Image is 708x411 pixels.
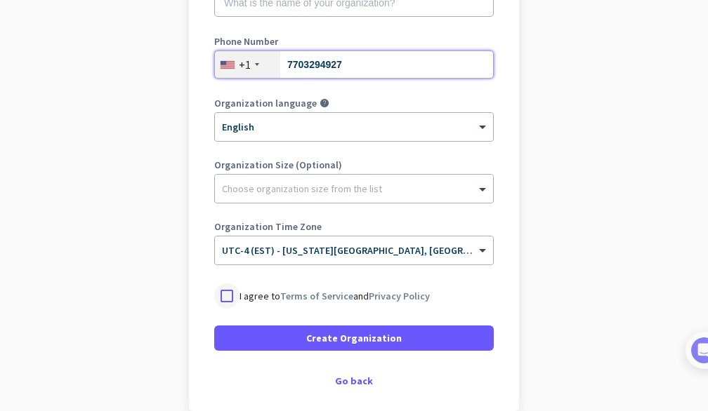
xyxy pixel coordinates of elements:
[320,98,329,108] i: help
[214,160,494,170] label: Organization Size (Optional)
[214,98,317,108] label: Organization language
[214,325,494,351] button: Create Organization
[214,50,494,79] input: 201-555-0123
[214,376,494,386] div: Go back
[214,36,494,46] label: Phone Number
[369,290,430,302] a: Privacy Policy
[280,290,353,302] a: Terms of Service
[240,289,430,303] p: I agree to and
[214,222,494,231] label: Organization Time Zone
[239,58,251,72] div: +1
[306,331,402,345] span: Create Organization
